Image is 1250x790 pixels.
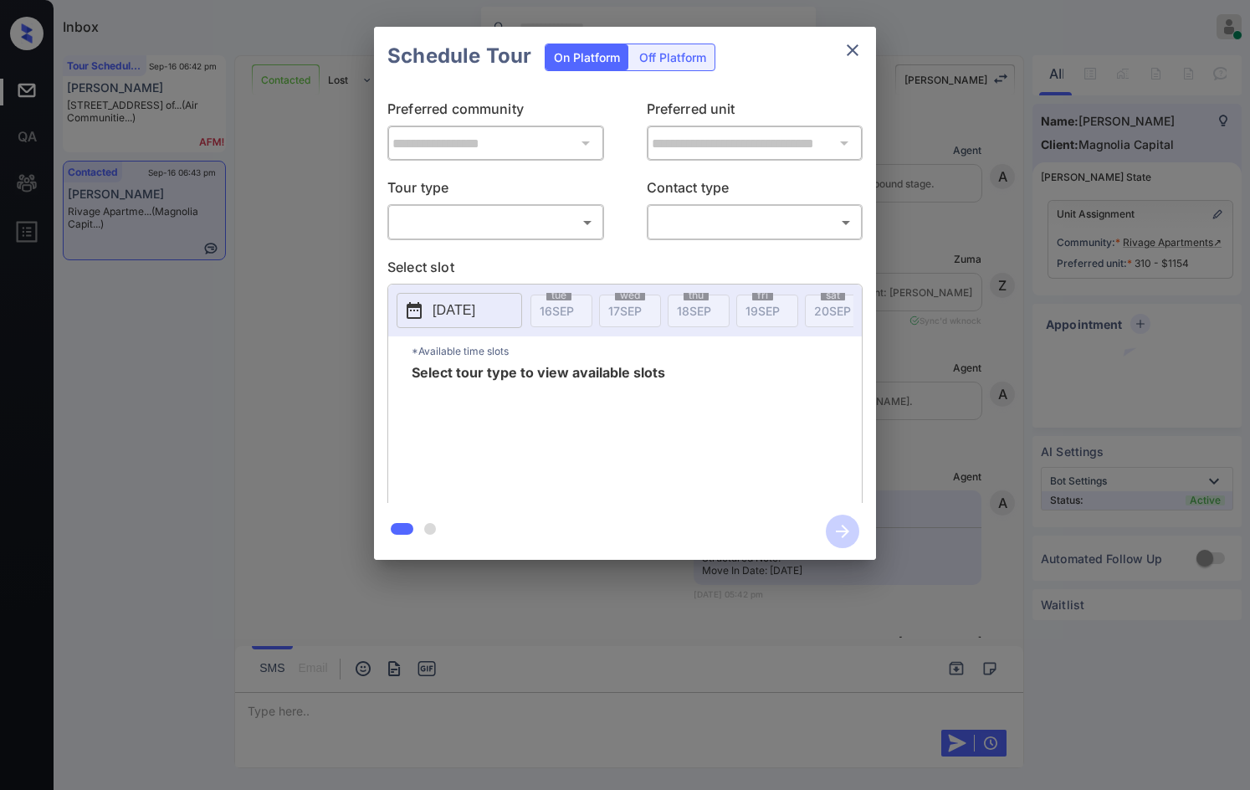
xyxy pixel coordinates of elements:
p: Select slot [387,257,863,284]
button: close [836,33,869,67]
div: Off Platform [631,44,715,70]
p: Tour type [387,177,604,204]
p: Preferred community [387,99,604,126]
p: [DATE] [433,300,475,321]
span: Select tour type to view available slots [412,366,665,500]
button: [DATE] [397,293,522,328]
div: On Platform [546,44,628,70]
p: *Available time slots [412,336,862,366]
p: Contact type [647,177,863,204]
h2: Schedule Tour [374,27,545,85]
p: Preferred unit [647,99,863,126]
